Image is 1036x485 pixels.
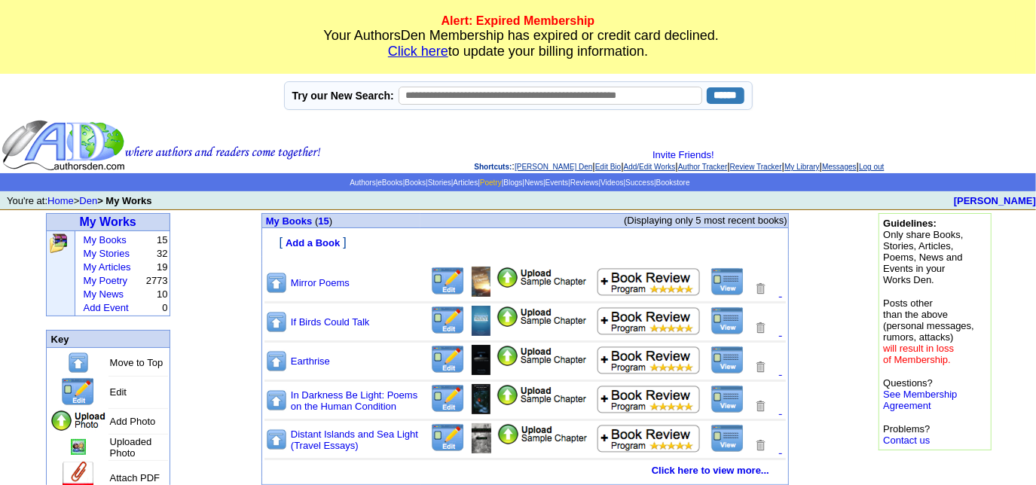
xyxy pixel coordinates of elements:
a: Click here to view more... [652,465,769,476]
font: Uploaded Photo [110,436,152,459]
a: Review Tracker [730,163,782,171]
img: Edit this Title [430,306,466,335]
a: 15 [318,215,329,227]
font: 10 [157,288,167,300]
img: Move to top [67,351,90,374]
font: You're at: > [7,195,152,206]
a: Blogs [503,178,522,187]
img: Add/Remove Photo [472,306,490,336]
a: Videos [601,178,623,187]
img: Edit this Title [430,384,466,413]
img: Move to top [265,428,288,451]
img: View this Title [711,307,744,335]
a: Events [546,178,569,187]
img: Add Attachment PDF [497,423,588,445]
a: Author Tracker [678,163,728,171]
img: Add to Book Review Program [597,307,701,335]
a: My Stories [84,248,130,259]
font: 15 [157,234,167,246]
img: Add/Remove Photo [71,439,86,455]
a: Edit Bio [595,163,621,171]
font: 19 [157,261,167,273]
font: 0 [162,302,167,313]
img: View this Title [711,346,744,374]
img: Add Photo [50,410,107,432]
img: Edit this Title [60,377,96,407]
font: 32 [157,248,167,259]
a: If Birds Could Talk [291,316,370,328]
img: Edit this Title [430,423,466,453]
img: Add Attachment PDF [497,267,587,288]
a: See Membership Agreement [883,389,957,411]
a: . [779,403,782,416]
a: My News [84,288,124,300]
a: Poetry [480,178,502,187]
a: My Articles [84,261,131,273]
span: ( [315,215,318,227]
font: Only share Books, Stories, Articles, Poems, News and Events in your Works Den. [883,218,963,285]
a: Messages [822,163,857,171]
a: Den [79,195,97,206]
img: Move to top [265,271,288,294]
img: Add Attachment PDF [497,384,587,406]
font: Add a Book [286,237,340,249]
a: Log out [859,163,884,171]
span: ) [329,215,332,227]
strong: Alert: Expired Membership [442,14,595,27]
img: shim.gif [263,229,268,234]
font: Attach PDF [110,472,160,483]
a: News [524,178,543,187]
a: Contact us [883,435,930,446]
img: View this Title [711,424,744,453]
a: [PERSON_NAME] [954,195,1036,206]
a: In Darkness Be Light: Poems on the Human Condition [291,389,417,412]
img: Edit this Title [430,345,466,374]
img: Move to top [265,310,288,334]
img: shim.gif [263,258,268,263]
font: Edit [110,386,127,398]
font: Key [51,334,69,345]
img: Removes this Title [753,282,767,296]
a: Add a Book [286,236,340,249]
img: Add/Remove Photo [472,423,491,453]
a: Home [47,195,74,206]
b: Guidelines: [883,218,937,229]
font: will result in loss of Membership. [883,343,954,365]
span: Shortcuts: [474,163,512,171]
img: Removes this Title [753,399,767,413]
a: Add/Edit Works [624,163,676,171]
a: My Poetry [84,275,128,286]
b: > My Works [97,195,151,206]
a: Success [625,178,654,187]
img: Removes this Title [753,360,767,374]
font: ] [343,236,346,249]
a: . [779,285,782,298]
a: Articles [453,178,478,187]
font: 2773 [146,275,168,286]
a: Add Event [84,302,129,313]
a: My Books [84,234,127,246]
a: Stories [428,178,451,187]
img: Add to Book Review Program [597,385,701,413]
img: View this Title [711,385,744,413]
img: Add Attachment PDF [497,345,587,367]
a: My Books [266,215,312,227]
img: Removes this Title [753,321,767,335]
a: Bookstore [656,178,690,187]
a: [PERSON_NAME] Den [515,163,592,171]
a: . [779,325,782,337]
img: Removes this Title [753,438,767,453]
label: Try our New Search: [292,90,394,102]
a: eBooks [377,178,402,187]
a: . [779,364,782,377]
font: . [779,442,782,455]
img: header_logo2.gif [2,119,321,172]
font: Problems? [883,423,930,446]
a: Authors [350,178,375,187]
img: Add/Remove Photo [472,345,490,375]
